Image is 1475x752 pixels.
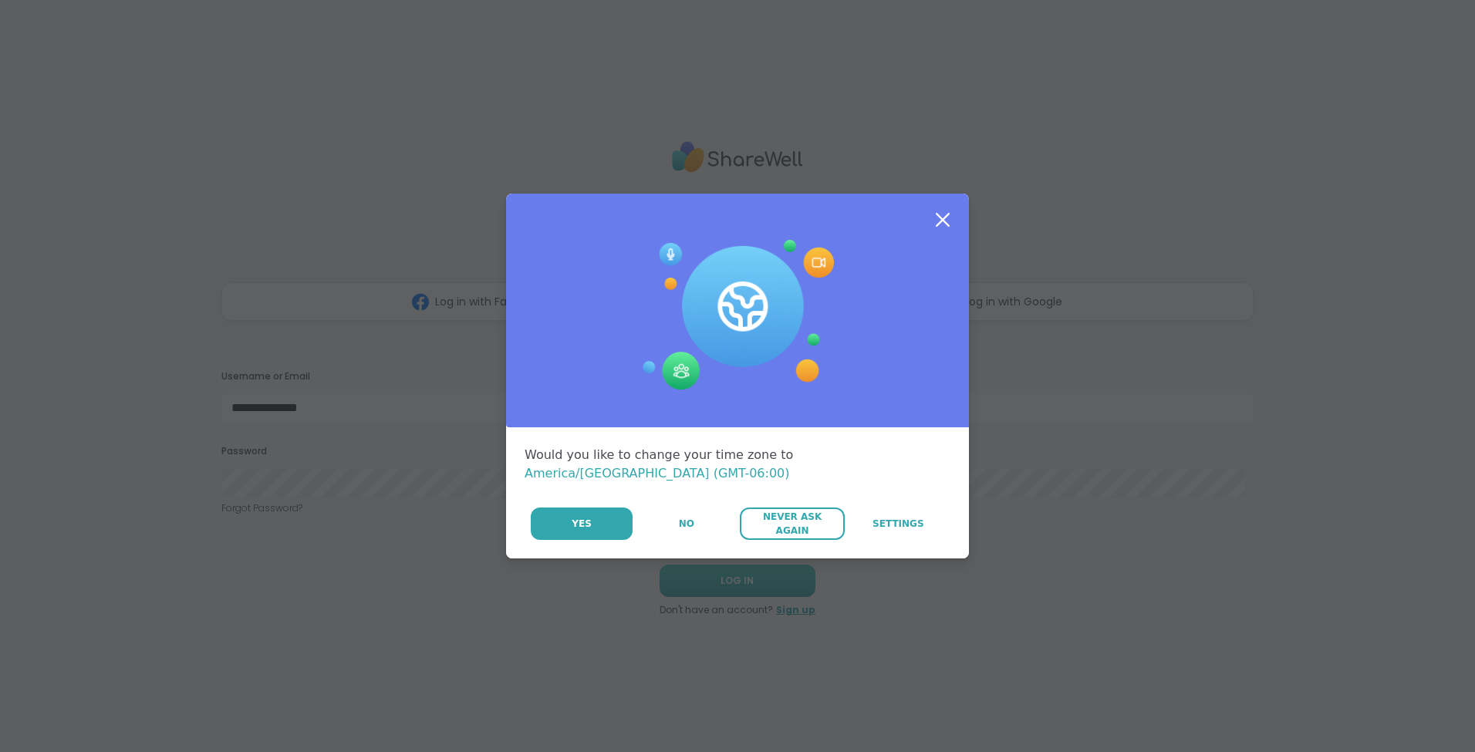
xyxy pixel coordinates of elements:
[846,508,950,540] a: Settings
[634,508,738,540] button: No
[740,508,844,540] button: Never Ask Again
[641,240,834,391] img: Session Experience
[572,517,592,531] span: Yes
[748,510,836,538] span: Never Ask Again
[531,508,633,540] button: Yes
[873,517,924,531] span: Settings
[525,466,790,481] span: America/[GEOGRAPHIC_DATA] (GMT-06:00)
[679,517,694,531] span: No
[525,446,950,483] div: Would you like to change your time zone to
